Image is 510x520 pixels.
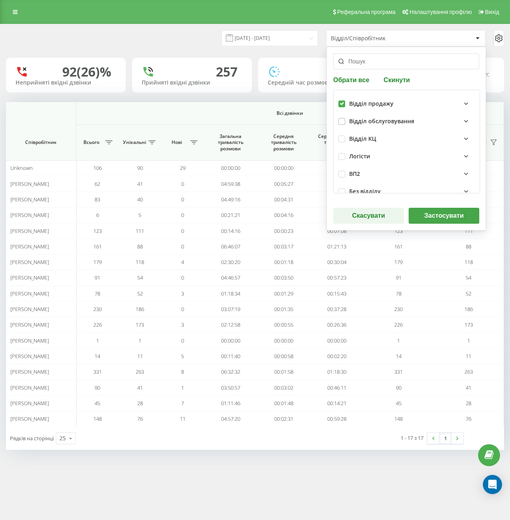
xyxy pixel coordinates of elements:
span: Всі дзвінки [101,110,479,116]
td: 01:12:19 [310,192,364,207]
button: Застосувати [409,208,479,224]
span: [PERSON_NAME] [10,415,49,422]
span: Реферальна програма [337,9,396,15]
td: 04:57:20 [204,411,257,427]
span: 263 [465,368,473,375]
span: 0 [181,227,184,234]
span: [PERSON_NAME] [10,274,49,281]
span: 161 [93,243,102,250]
span: 41 [137,384,143,391]
div: 1 - 17 з 17 [401,434,423,442]
td: 00:01:29 [257,286,310,301]
div: 92 (26)% [62,64,111,79]
td: 04:49:16 [204,192,257,207]
td: 00:00:00 [204,160,257,176]
span: 123 [93,227,102,234]
td: 02:30:20 [204,254,257,270]
span: [PERSON_NAME] [10,353,49,360]
button: Скинути [381,76,412,83]
span: [PERSON_NAME] [10,258,49,266]
span: 148 [93,415,102,422]
td: 00:00:00 [310,160,364,176]
span: 45 [396,400,401,407]
div: Середній час розмови [268,79,368,86]
td: 00:57:23 [310,270,364,286]
span: [PERSON_NAME] [10,180,49,187]
span: 8 [181,368,184,375]
span: 90 [137,164,143,171]
span: [PERSON_NAME] [10,211,49,219]
span: Співробітник [13,139,69,146]
td: 00:05:27 [257,176,310,191]
span: 91 [95,274,100,281]
div: Відділ обслуговування [349,118,414,125]
span: Унікальні [123,139,146,146]
span: 14 [396,353,401,360]
span: Рядків на сторінці [10,435,54,442]
td: 00:59:28 [310,411,364,427]
span: 54 [466,274,471,281]
span: 0 [181,243,184,250]
span: 1 [467,337,470,344]
span: 40 [137,196,143,203]
span: 7 [181,400,184,407]
td: 00:46:11 [310,380,364,395]
span: 11 [180,415,186,422]
td: 00:37:28 [310,301,364,317]
span: Загальна тривалість розмови [210,133,251,152]
span: 3 [181,290,184,297]
span: 230 [394,305,403,313]
td: 00:07:08 [310,223,364,238]
div: Логісти [349,153,370,160]
span: [PERSON_NAME] [10,196,49,203]
span: 1 [397,337,400,344]
td: 00:00:00 [310,333,364,348]
div: Відділ/Співробітник [331,35,426,42]
td: 00:01:35 [257,301,310,317]
span: 263 [136,368,144,375]
td: 00:00:00 [257,160,310,176]
span: 186 [465,305,473,313]
td: 00:26:36 [310,317,364,333]
span: 148 [394,415,403,422]
div: Відділ продажу [349,100,393,107]
button: Обрати все [333,76,372,83]
span: 52 [466,290,471,297]
span: 0 [181,180,184,187]
span: 186 [136,305,144,313]
span: 173 [465,321,473,328]
div: Неприйняті вхідні дзвінки [16,79,116,86]
span: 179 [93,258,102,266]
span: 45 [95,400,100,407]
span: 76 [137,415,143,422]
span: 1 [96,337,99,344]
input: Пошук [333,53,479,69]
span: 28 [137,400,143,407]
span: Середня тривалість розмови [263,133,304,152]
span: [PERSON_NAME] [10,290,49,297]
span: 173 [136,321,144,328]
span: [PERSON_NAME] [10,400,49,407]
td: 00:15:43 [310,286,364,301]
td: 00:02:31 [257,411,310,427]
span: 161 [394,243,403,250]
td: 03:50:57 [204,380,257,395]
div: Прийняті вхідні дзвінки [142,79,242,86]
div: 25 [59,434,66,442]
span: 76 [466,415,471,422]
span: 88 [466,243,471,250]
td: 00:00:00 [204,333,257,348]
span: Налаштування профілю [409,9,472,15]
span: Нові [165,139,188,146]
a: 1 [439,433,451,444]
div: Відділ КЦ [349,136,376,142]
span: 11 [137,353,143,360]
td: 00:01:48 [257,396,310,411]
span: 0 [181,196,184,203]
span: 4 [181,258,184,266]
span: 111 [136,227,144,234]
span: 331 [93,368,102,375]
span: [PERSON_NAME] [10,321,49,328]
span: 78 [95,290,100,297]
td: 00:00:00 [257,333,310,348]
